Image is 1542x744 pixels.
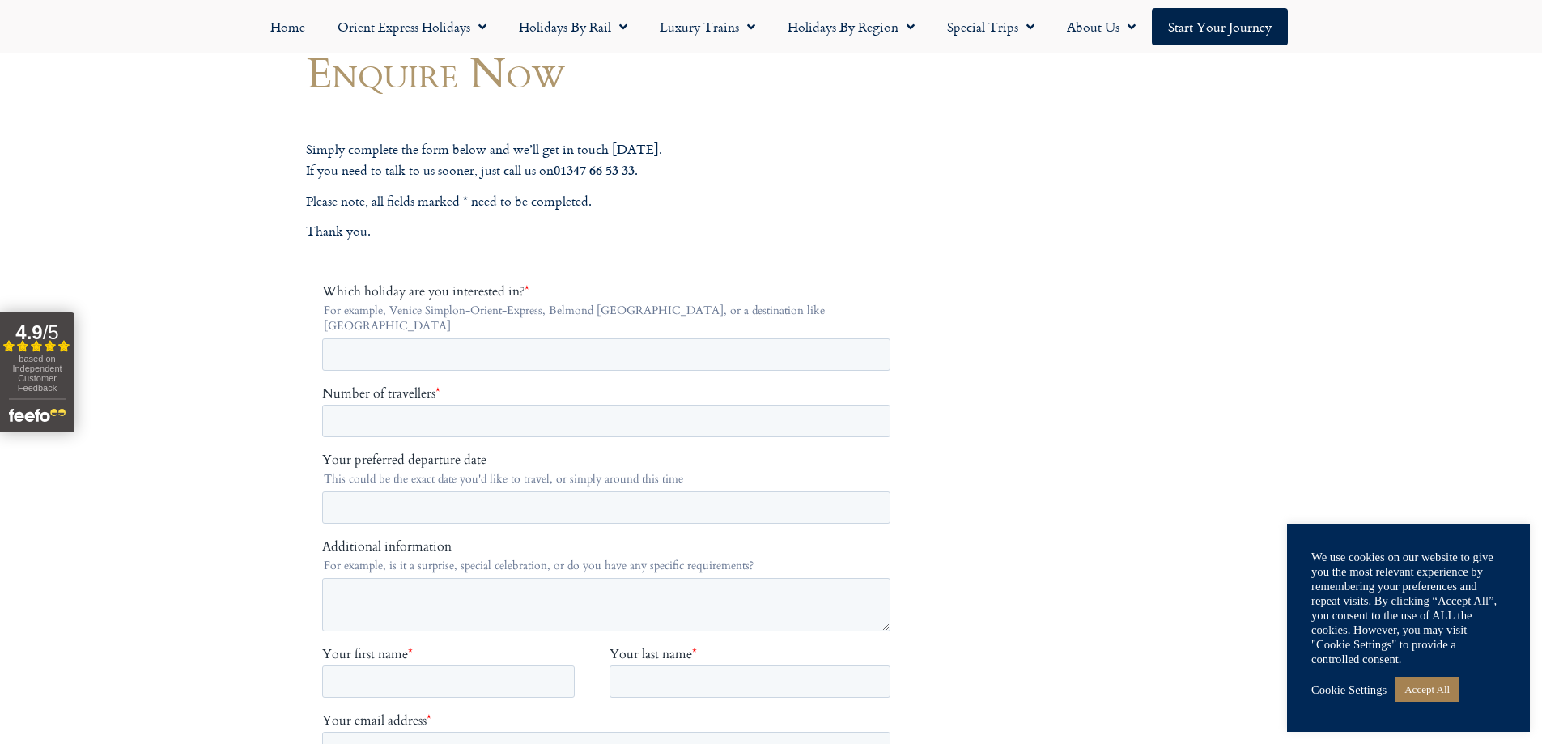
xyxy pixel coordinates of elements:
[306,191,913,212] p: Please note, all fields marked * need to be completed.
[554,160,635,179] strong: 01347 66 53 33
[306,221,913,242] p: Thank you.
[19,586,67,604] span: By email
[1311,682,1387,697] a: Cookie Settings
[254,8,321,45] a: Home
[19,607,91,625] span: By telephone
[771,8,931,45] a: Holidays by Region
[1311,550,1506,666] div: We use cookies on our website to give you the most relevant experience by remembering your prefer...
[8,8,1534,45] nav: Menu
[287,362,370,380] span: Your last name
[4,589,15,599] input: By email
[1395,677,1459,702] a: Accept All
[4,610,15,620] input: By telephone
[931,8,1051,45] a: Special Trips
[306,139,913,181] p: Simply complete the form below and we’ll get in touch [DATE]. If you need to talk to us sooner, j...
[321,8,503,45] a: Orient Express Holidays
[1152,8,1288,45] a: Start your Journey
[644,8,771,45] a: Luxury Trains
[1051,8,1152,45] a: About Us
[503,8,644,45] a: Holidays by Rail
[306,48,913,96] h1: Enquire Now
